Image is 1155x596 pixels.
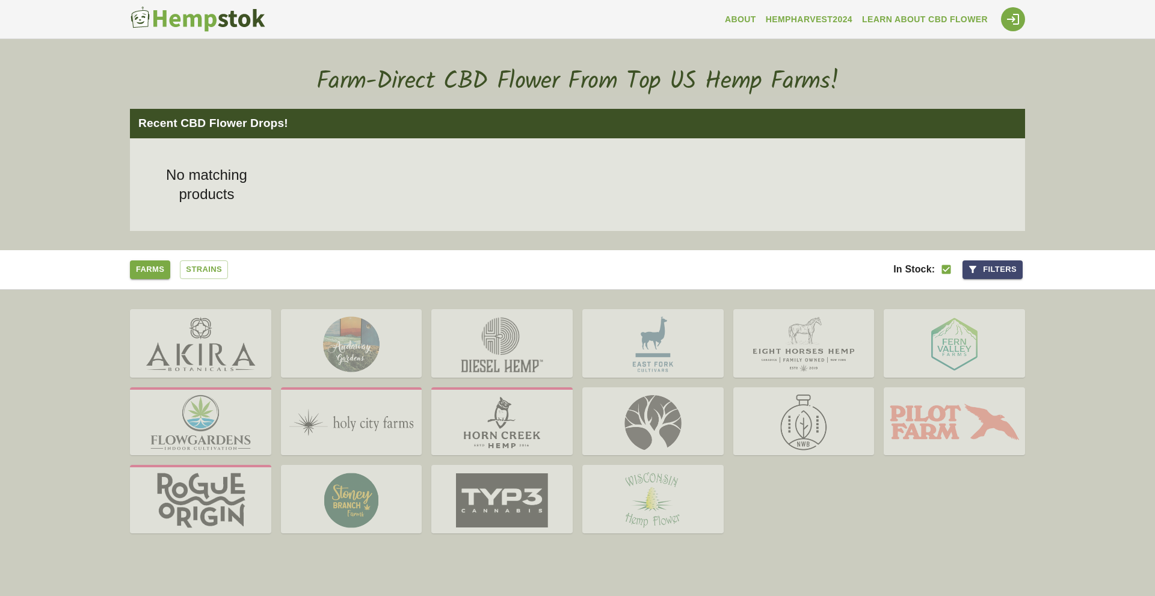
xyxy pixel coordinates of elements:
img: East Fork Cultivars [582,312,724,378]
h1: No matching products [143,165,270,204]
h2: Recent CBD Flower Drops! [138,115,1017,132]
img: Diesel Hemp [431,312,573,378]
img: Pilot Farm [884,390,1025,456]
img: FlowGardens [130,390,271,456]
img: Rouge Origin [130,467,271,533]
img: Holy City Farms [281,390,422,456]
div: Login [1001,7,1025,31]
a: Hempstok Logo [130,6,270,32]
h1: Farm-Direct CBD Flower From Top US Hemp Farms! [217,49,938,96]
a: Farms [130,260,170,279]
a: About [720,8,761,31]
img: Wisconsin Hemp Flower [582,467,724,533]
img: Stoney Branch Farms [281,467,422,533]
img: Eight Horses Hemp [733,312,875,378]
button: Filters [962,260,1023,279]
img: Horn Creek Hemp [431,390,573,456]
img: Typ3 Cannabis [431,467,573,533]
a: Strains [180,260,228,279]
img: Hempstok Logo [130,6,265,32]
span: In Stock: [893,263,935,274]
a: Learn About CBD Flower [857,8,993,31]
img: Andaway Gardens [281,312,422,378]
a: HempHarvest2024 [761,8,857,31]
img: Never Winter Botanicals [733,390,875,456]
img: Akira Botanicals [130,312,271,378]
img: Lost Oak Farms [582,390,724,456]
img: Fern Valley Farms [884,312,1025,378]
